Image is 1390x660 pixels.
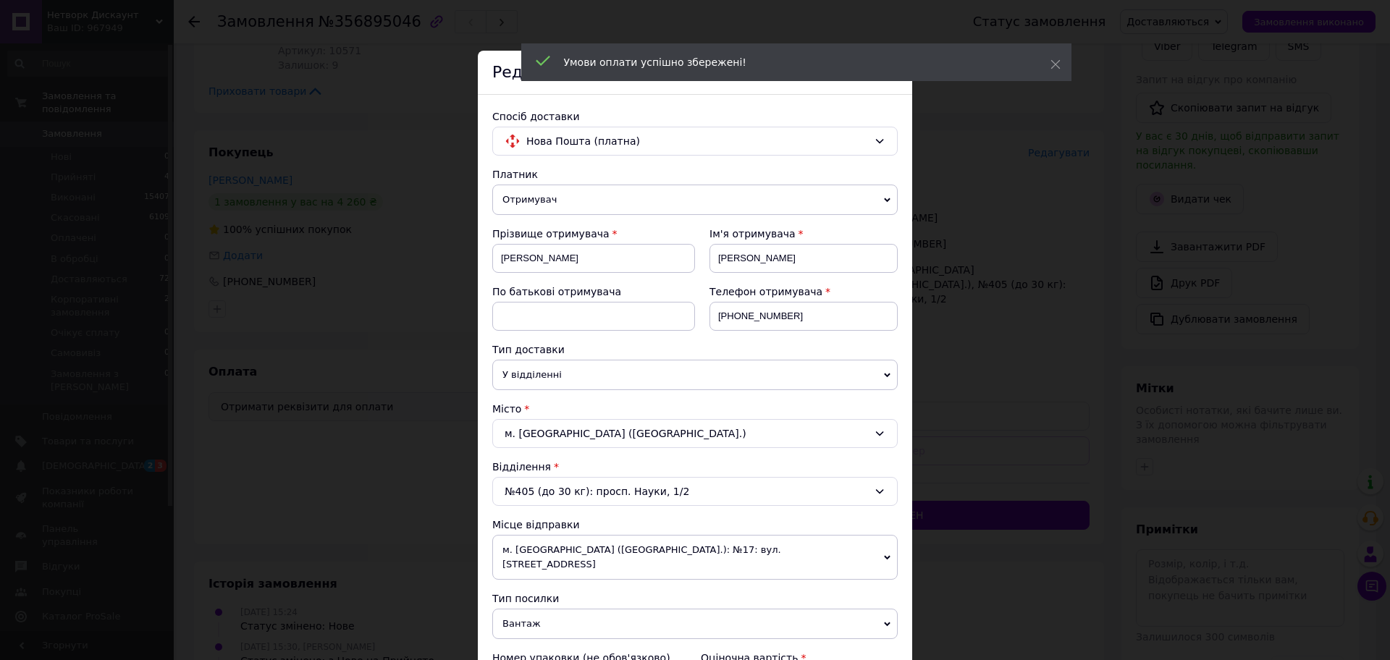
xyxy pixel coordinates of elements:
span: Платник [492,169,538,180]
span: Тип доставки [492,344,565,355]
div: Місто [492,402,898,416]
span: м. [GEOGRAPHIC_DATA] ([GEOGRAPHIC_DATA].): №17: вул. [STREET_ADDRESS] [492,535,898,580]
div: №405 (до 30 кг): просп. Науки, 1/2 [492,477,898,506]
div: Спосіб доставки [492,109,898,124]
span: Вантаж [492,609,898,639]
span: Тип посилки [492,593,559,604]
span: Ім'я отримувача [709,228,796,240]
span: Нова Пошта (платна) [526,133,868,149]
div: Редагування доставки [478,51,912,95]
span: По батькові отримувача [492,286,621,297]
div: Відділення [492,460,898,474]
input: +380 [709,302,898,331]
span: Отримувач [492,185,898,215]
div: Умови оплати успішно збережені! [564,55,1014,69]
span: Телефон отримувача [709,286,822,297]
div: м. [GEOGRAPHIC_DATA] ([GEOGRAPHIC_DATA].) [492,419,898,448]
span: Місце відправки [492,519,580,530]
span: Прізвище отримувача [492,228,610,240]
span: У відділенні [492,360,898,390]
